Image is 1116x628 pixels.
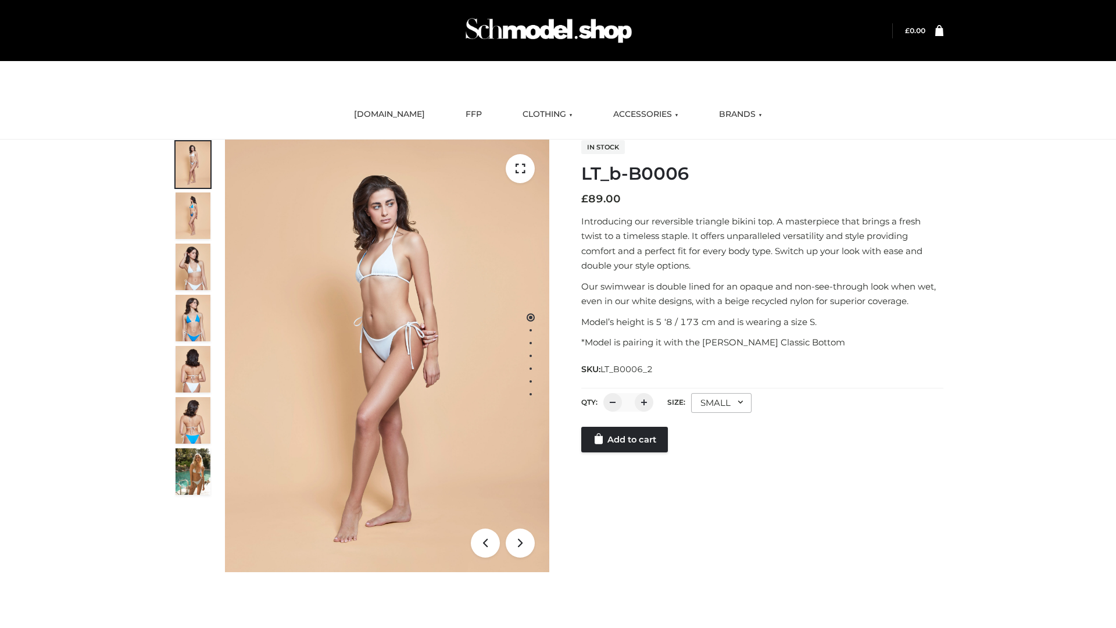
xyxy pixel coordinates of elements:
[581,140,625,154] span: In stock
[457,102,491,127] a: FFP
[225,140,549,572] img: LT_b-B0006
[176,244,210,290] img: ArielClassicBikiniTop_CloudNine_AzureSky_OW114ECO_3-scaled.jpg
[581,192,588,205] span: £
[176,192,210,239] img: ArielClassicBikiniTop_CloudNine_AzureSky_OW114ECO_2-scaled.jpg
[581,362,654,376] span: SKU:
[176,346,210,392] img: ArielClassicBikiniTop_CloudNine_AzureSky_OW114ECO_7-scaled.jpg
[176,397,210,444] img: ArielClassicBikiniTop_CloudNine_AzureSky_OW114ECO_8-scaled.jpg
[345,102,434,127] a: [DOMAIN_NAME]
[581,192,621,205] bdi: 89.00
[176,141,210,188] img: ArielClassicBikiniTop_CloudNine_AzureSky_OW114ECO_1-scaled.jpg
[710,102,771,127] a: BRANDS
[581,279,943,309] p: Our swimwear is double lined for an opaque and non-see-through look when wet, even in our white d...
[691,393,752,413] div: SMALL
[581,315,943,330] p: Model’s height is 5 ‘8 / 173 cm and is wearing a size S.
[176,295,210,341] img: ArielClassicBikiniTop_CloudNine_AzureSky_OW114ECO_4-scaled.jpg
[581,214,943,273] p: Introducing our reversible triangle bikini top. A masterpiece that brings a fresh twist to a time...
[462,8,636,53] img: Schmodel Admin 964
[514,102,581,127] a: CLOTHING
[581,163,943,184] h1: LT_b-B0006
[581,398,598,406] label: QTY:
[905,26,925,35] bdi: 0.00
[581,335,943,350] p: *Model is pairing it with the [PERSON_NAME] Classic Bottom
[604,102,687,127] a: ACCESSORIES
[176,448,210,495] img: Arieltop_CloudNine_AzureSky2.jpg
[581,427,668,452] a: Add to cart
[667,398,685,406] label: Size:
[905,26,910,35] span: £
[600,364,653,374] span: LT_B0006_2
[905,26,925,35] a: £0.00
